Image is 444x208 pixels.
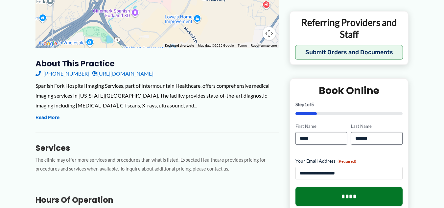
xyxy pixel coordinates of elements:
p: Step of [295,102,403,107]
h3: Hours of Operation [35,195,279,205]
label: First Name [295,123,347,129]
span: 1 [304,102,307,107]
a: [PHONE_NUMBER] [35,69,89,79]
button: Submit Orders and Documents [295,45,403,59]
button: Read More [35,114,59,122]
div: Spanish Fork Hospital Imaging Services, part of Intermountain Healthcare, offers comprehensive me... [35,81,279,110]
button: Keyboard shortcuts [165,43,194,48]
h2: Book Online [295,84,403,97]
a: Report a map error [251,44,277,47]
span: Map data ©2025 Google [198,44,234,47]
a: Terms (opens in new tab) [238,44,247,47]
h3: Services [35,143,279,153]
img: Google [37,39,59,48]
label: Last Name [351,123,403,129]
span: 5 [311,102,314,107]
h3: About this practice [35,58,279,69]
p: The clinic may offer more services and procedures than what is listed. Expected Healthcare provid... [35,156,279,173]
span: (Required) [338,158,356,163]
a: [URL][DOMAIN_NAME] [92,69,153,79]
a: Open this area in Google Maps (opens a new window) [37,39,59,48]
p: Referring Providers and Staff [295,16,403,40]
button: Map camera controls [263,27,276,40]
label: Your Email Address [295,157,403,164]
